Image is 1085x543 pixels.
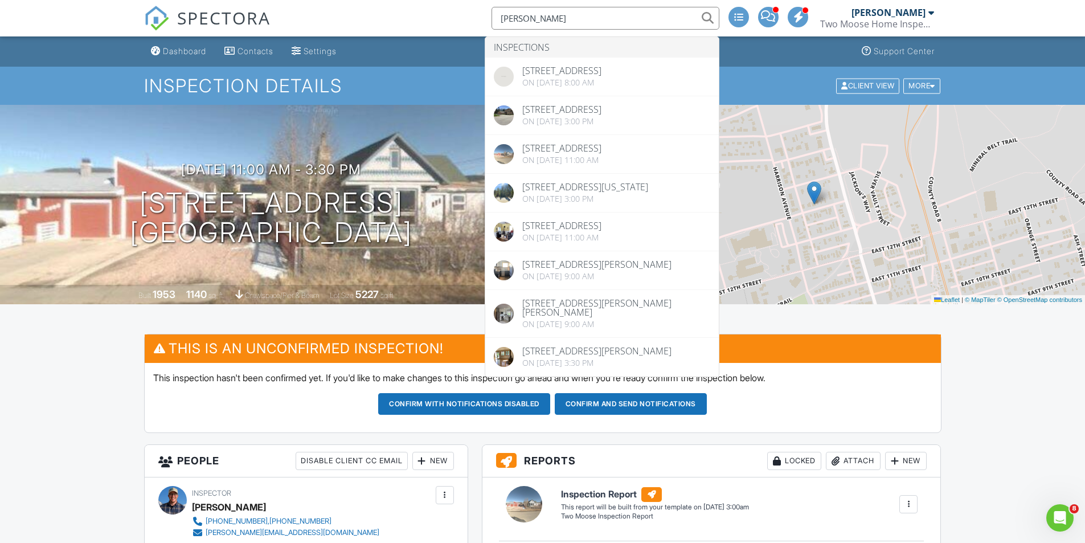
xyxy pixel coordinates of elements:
[482,445,941,477] h3: Reports
[494,144,514,164] img: streetview
[192,499,266,516] div: [PERSON_NAME]
[934,296,960,303] a: Leaflet
[561,512,749,521] div: Two Moose Inspection Report
[412,452,454,470] div: New
[153,288,175,300] div: 1953
[245,291,319,300] span: Crawlspace/Pier & Beam
[494,304,514,324] img: cover.jpg
[145,445,468,477] h3: People
[555,393,707,415] button: Confirm and send notifications
[807,181,821,205] img: Marker
[522,117,601,126] div: On [DATE] 3:00 pm
[1070,504,1079,513] span: 8
[522,156,601,165] div: On [DATE] 11:00 am
[144,76,941,96] h1: Inspection Details
[177,6,271,30] span: SPECTORA
[130,188,412,248] h1: [STREET_ADDRESS] [GEOGRAPHIC_DATA]
[163,46,206,56] div: Dashboard
[206,528,379,537] div: [PERSON_NAME][EMAIL_ADDRESS][DOMAIN_NAME]
[144,15,271,39] a: SPECTORA
[220,41,278,62] a: Contacts
[494,183,514,203] img: streetview
[355,288,379,300] div: 5227
[997,296,1082,303] a: © OpenStreetMap contributors
[208,291,224,300] span: sq. ft.
[1046,504,1074,532] iframe: Intercom live chat
[138,291,151,300] span: Built
[287,41,341,62] a: Settings
[522,105,601,114] div: [STREET_ADDRESS]
[192,516,379,527] a: [PHONE_NUMBER],[PHONE_NUMBER]
[522,320,710,329] div: On [DATE] 9:00 am
[522,221,601,230] div: [STREET_ADDRESS]
[378,393,550,415] button: Confirm with notifications disabled
[522,358,672,368] div: On [DATE] 3:30 pm
[522,144,601,153] div: [STREET_ADDRESS]
[965,296,996,303] a: © MapTiler
[192,489,231,497] span: Inspector
[492,7,719,30] input: Search everything...
[146,41,211,62] a: Dashboard
[820,18,934,30] div: Two Moose Home Inspections
[494,67,514,87] img: streetview
[494,222,514,242] img: e9493786ab76bc7fa6fdb7fd9953f859.jpeg
[522,78,601,87] div: On [DATE] 8:00 am
[885,452,927,470] div: New
[206,517,331,526] div: [PHONE_NUMBER],[PHONE_NUMBER]
[767,452,821,470] div: Locked
[826,452,881,470] div: Attach
[494,260,514,280] img: cover.jpg
[144,6,169,31] img: The Best Home Inspection Software - Spectora
[522,346,672,356] div: [STREET_ADDRESS][PERSON_NAME]
[851,7,926,18] div: [PERSON_NAME]
[522,233,601,242] div: On [DATE] 11:00 am
[181,162,361,177] h3: [DATE] 11:00 am - 3:30 pm
[494,105,514,125] img: data
[857,41,939,62] a: Support Center
[192,527,379,538] a: [PERSON_NAME][EMAIL_ADDRESS][DOMAIN_NAME]
[903,78,940,93] div: More
[153,371,932,384] p: This inspection hasn't been confirmed yet. If you'd like to make changes to this inspection go ah...
[961,296,963,303] span: |
[296,452,408,470] div: Disable Client CC Email
[522,272,672,281] div: On [DATE] 9:00 am
[330,291,354,300] span: Lot Size
[238,46,273,56] div: Contacts
[304,46,337,56] div: Settings
[522,66,601,75] div: [STREET_ADDRESS]
[522,182,648,191] div: [STREET_ADDRESS][US_STATE]
[835,81,902,89] a: Client View
[522,299,710,317] div: [STREET_ADDRESS][PERSON_NAME][PERSON_NAME]
[561,487,749,502] h6: Inspection Report
[380,291,395,300] span: sq.ft.
[561,503,749,512] div: This report will be built from your template on [DATE] 3:00am
[874,46,935,56] div: Support Center
[186,288,207,300] div: 1140
[494,347,514,367] img: cover.jpg
[485,37,719,58] li: Inspections
[836,78,899,93] div: Client View
[145,334,941,362] h3: This is an Unconfirmed Inspection!
[522,194,648,203] div: On [DATE] 3:00 pm
[522,260,672,269] div: [STREET_ADDRESS][PERSON_NAME]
